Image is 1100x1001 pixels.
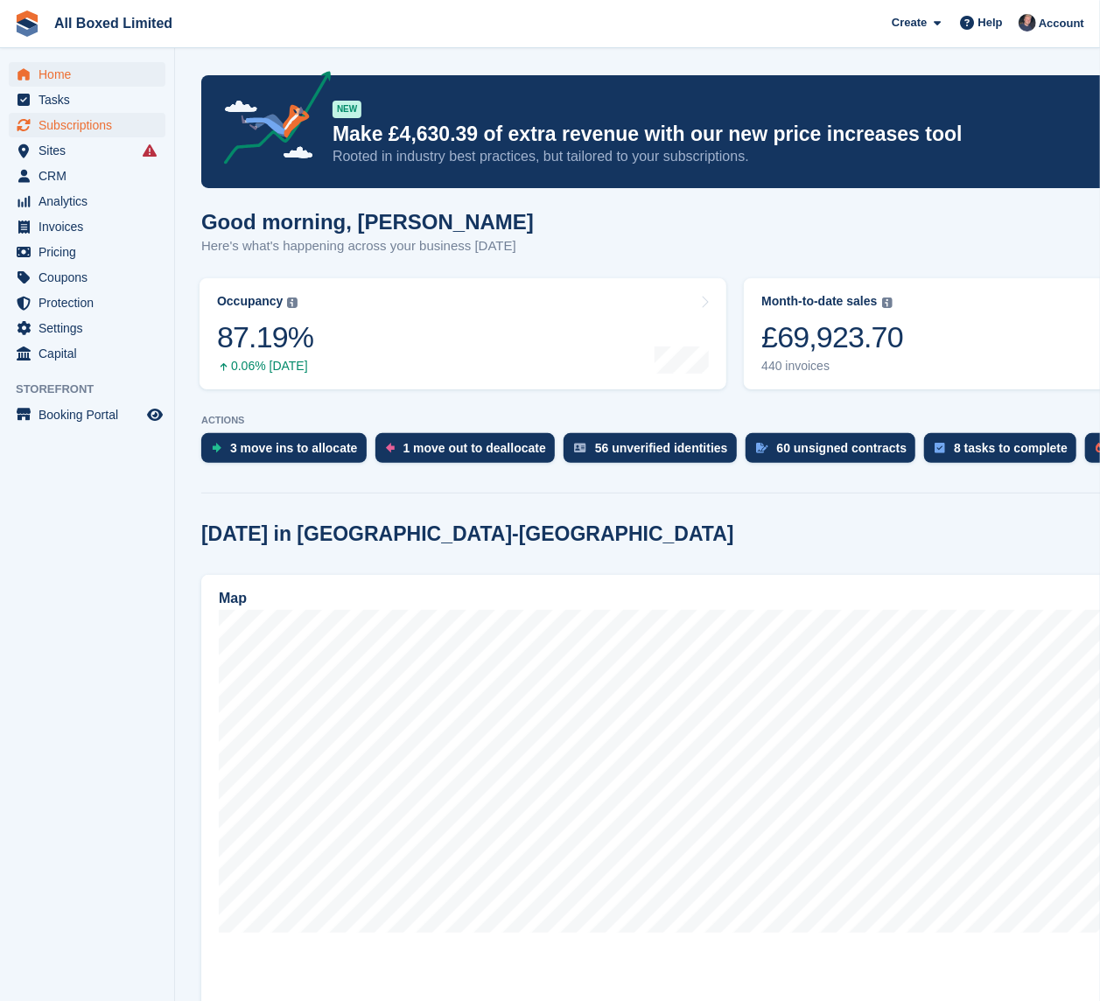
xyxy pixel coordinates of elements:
[954,441,1068,455] div: 8 tasks to complete
[201,236,534,256] p: Here's what's happening across your business [DATE]
[39,87,144,112] span: Tasks
[595,441,728,455] div: 56 unverified identities
[143,143,157,157] i: Smart entry sync failures have occurred
[217,294,283,309] div: Occupancy
[144,404,165,425] a: Preview store
[386,443,395,453] img: move_outs_to_deallocate_icon-f764333ba52eb49d3ac5e1228854f67142a1ed5810a6f6cc68b1a99e826820c5.svg
[9,265,165,290] a: menu
[978,14,1003,31] span: Help
[9,113,165,137] a: menu
[39,290,144,315] span: Protection
[9,316,165,340] a: menu
[201,522,734,546] h2: [DATE] in [GEOGRAPHIC_DATA]-[GEOGRAPHIC_DATA]
[9,138,165,163] a: menu
[39,402,144,427] span: Booking Portal
[14,10,40,37] img: stora-icon-8386f47178a22dfd0bd8f6a31ec36ba5ce8667c1dd55bd0f319d3a0aa187defe.svg
[892,14,927,31] span: Create
[47,9,179,38] a: All Boxed Limited
[746,433,925,472] a: 60 unsigned contracts
[9,290,165,315] a: menu
[756,443,768,453] img: contract_signature_icon-13c848040528278c33f63329250d36e43548de30e8caae1d1a13099fd9432cc5.svg
[209,71,332,171] img: price-adjustments-announcement-icon-8257ccfd72463d97f412b2fc003d46551f7dbcb40ab6d574587a9cd5c0d94...
[200,278,726,389] a: Occupancy 87.19% 0.06% [DATE]
[375,433,564,472] a: 1 move out to deallocate
[333,101,361,118] div: NEW
[39,62,144,87] span: Home
[564,433,746,472] a: 56 unverified identities
[39,138,144,163] span: Sites
[39,164,144,188] span: CRM
[924,433,1085,472] a: 8 tasks to complete
[212,443,221,453] img: move_ins_to_allocate_icon-fdf77a2bb77ea45bf5b3d319d69a93e2d87916cf1d5bf7949dd705db3b84f3ca.svg
[230,441,358,455] div: 3 move ins to allocate
[574,443,586,453] img: verify_identity-adf6edd0f0f0b5bbfe63781bf79b02c33cf7c696d77639b501bdc392416b5a36.svg
[39,265,144,290] span: Coupons
[217,359,313,374] div: 0.06% [DATE]
[1019,14,1036,31] img: Dan Goss
[39,316,144,340] span: Settings
[39,240,144,264] span: Pricing
[39,113,144,137] span: Subscriptions
[9,62,165,87] a: menu
[1039,15,1084,32] span: Account
[287,297,298,308] img: icon-info-grey-7440780725fd019a000dd9b08b2336e03edf1995a4989e88bcd33f0948082b44.svg
[935,443,945,453] img: task-75834270c22a3079a89374b754ae025e5fb1db73e45f91037f5363f120a921f8.svg
[217,319,313,355] div: 87.19%
[39,214,144,239] span: Invoices
[9,341,165,366] a: menu
[9,402,165,427] a: menu
[39,189,144,213] span: Analytics
[201,433,375,472] a: 3 move ins to allocate
[9,240,165,264] a: menu
[777,441,907,455] div: 60 unsigned contracts
[39,341,144,366] span: Capital
[9,164,165,188] a: menu
[201,210,534,234] h1: Good morning, [PERSON_NAME]
[9,214,165,239] a: menu
[219,591,247,606] h2: Map
[9,87,165,112] a: menu
[882,297,893,308] img: icon-info-grey-7440780725fd019a000dd9b08b2336e03edf1995a4989e88bcd33f0948082b44.svg
[761,359,903,374] div: 440 invoices
[761,319,903,355] div: £69,923.70
[403,441,546,455] div: 1 move out to deallocate
[761,294,877,309] div: Month-to-date sales
[16,381,174,398] span: Storefront
[9,189,165,213] a: menu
